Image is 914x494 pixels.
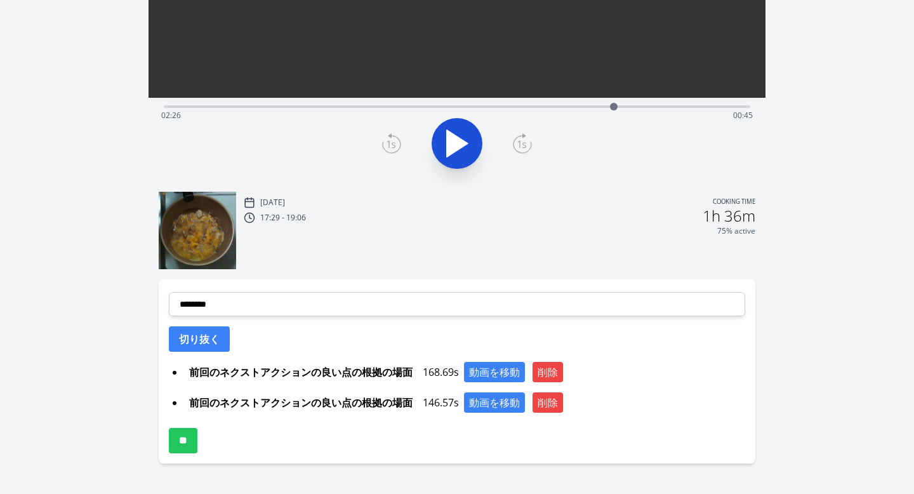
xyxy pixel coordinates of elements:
span: 前回のネクストアクションの良い点の根拠の場面 [184,362,418,382]
button: 削除 [533,392,563,413]
button: 動画を移動 [464,362,525,382]
p: 75% active [717,226,755,236]
button: 動画を移動 [464,392,525,413]
span: 前回のネクストアクションの良い点の根拠の場面 [184,392,418,413]
button: 削除 [533,362,563,382]
p: 17:29 - 19:06 [260,213,306,223]
p: [DATE] [260,197,285,208]
button: 切り抜く [169,326,230,352]
h2: 1h 36m [703,208,755,224]
span: 00:45 [733,110,753,121]
img: 250928083039_thumb.jpeg [159,192,236,269]
p: Cooking time [713,197,755,208]
span: 02:26 [161,110,181,121]
div: 146.57s [184,392,746,413]
div: 168.69s [184,362,746,382]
